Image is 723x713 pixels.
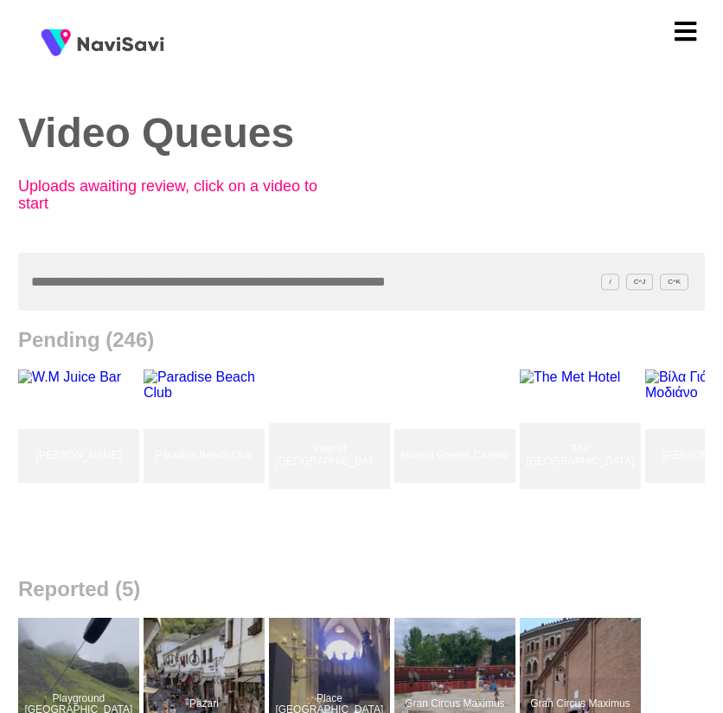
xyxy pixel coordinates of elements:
[18,328,705,352] h2: Pending (246)
[660,273,688,290] span: C^K
[144,369,269,543] a: Paradise Beach ClubParadise Beach Club
[269,369,394,543] a: View of [GEOGRAPHIC_DATA][PERSON_NAME]View of Porto Moniz
[18,177,336,213] p: Uploads awaiting review, click on a video to start
[18,111,336,157] h2: Video Queues
[35,22,78,65] img: fireSpot
[601,273,618,290] span: /
[18,577,705,601] h2: Reported (5)
[18,369,144,543] a: [PERSON_NAME]W.M Juice Bar
[394,369,520,543] a: Honest Greens CaleidoHonest Greens Caleido
[520,369,645,543] a: The [GEOGRAPHIC_DATA]The Met Hotel
[626,273,654,290] span: C^J
[78,35,164,52] img: fireSpot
